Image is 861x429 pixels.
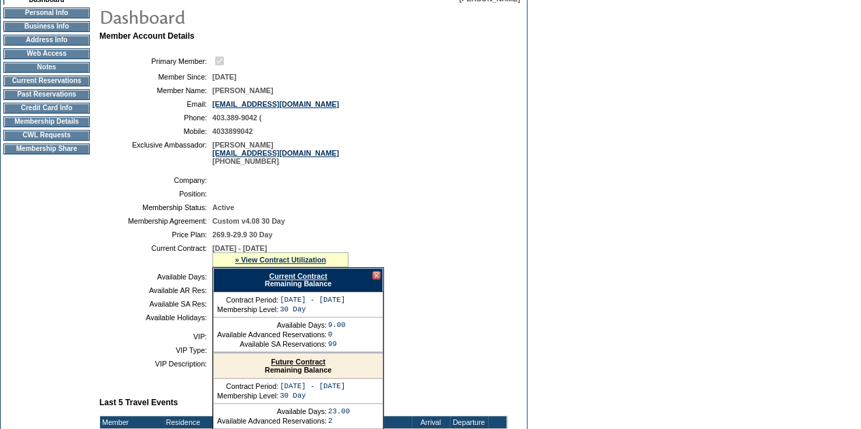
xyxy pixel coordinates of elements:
td: 9.00 [328,321,346,329]
span: [PERSON_NAME] [PHONE_NUMBER] [212,141,339,165]
td: Primary Member: [105,54,207,67]
td: Residence [164,416,365,428]
td: 23.00 [328,407,350,415]
td: VIP: [105,332,207,341]
a: Current Contract [269,272,327,280]
td: Current Reservations [3,75,90,86]
td: Departure [450,416,488,428]
td: Membership Agreement: [105,217,207,225]
b: Last 5 Travel Events [99,398,178,407]
span: Active [212,203,234,211]
span: 4033899042 [212,127,253,135]
td: 30 Day [280,392,345,400]
span: 269.9-29.9 30 Day [212,230,272,239]
td: [DATE] - [DATE] [280,382,345,390]
span: [PERSON_NAME] [212,86,273,95]
img: pgTtlDashboard.gif [99,3,371,30]
td: Contract Period: [217,382,278,390]
span: [DATE] [212,73,236,81]
span: 403.389-9042 ( [212,114,261,122]
td: Email: [105,100,207,108]
td: Exclusive Ambassador: [105,141,207,165]
td: Available Advanced Reservations: [217,417,327,425]
td: Price Plan: [105,230,207,239]
td: 0 [328,330,346,339]
td: Available Days: [217,407,327,415]
td: Membership Status: [105,203,207,211]
td: Notes [3,62,90,73]
td: Membership Level: [217,392,278,400]
td: Personal Info [3,7,90,18]
td: Member Name: [105,86,207,95]
td: Past Reservations [3,89,90,100]
td: Current Contract: [105,244,207,267]
td: 2 [328,417,350,425]
td: Member [100,416,164,428]
td: Available Days: [217,321,327,329]
span: Custom v4.08 30 Day [212,217,285,225]
a: [EMAIL_ADDRESS][DOMAIN_NAME] [212,149,339,157]
td: Available SA Res: [105,300,207,308]
span: [DATE] - [DATE] [212,244,267,252]
td: VIP Description: [105,360,207,368]
td: Mobile: [105,127,207,135]
td: Contract Period: [217,296,278,304]
a: Future Contract [271,358,325,366]
td: Available Advanced Reservations: [217,330,327,339]
div: Remaining Balance [213,268,383,292]
td: CWL Requests [3,130,90,141]
td: Membership Share [3,143,90,154]
a: » View Contract Utilization [235,256,326,264]
td: Address Info [3,35,90,46]
td: Web Access [3,48,90,59]
td: Available AR Res: [105,286,207,294]
td: Membership Level: [217,305,278,313]
b: Member Account Details [99,31,195,41]
td: [DATE] - [DATE] [280,296,345,304]
div: Remaining Balance [214,354,383,379]
td: Company: [105,176,207,184]
td: Credit Card Info [3,103,90,114]
td: Member Since: [105,73,207,81]
a: [EMAIL_ADDRESS][DOMAIN_NAME] [212,100,339,108]
td: Available Days: [105,273,207,281]
td: Arrival [412,416,450,428]
td: Available SA Reservations: [217,340,327,348]
td: 30 Day [280,305,345,313]
td: Available Holidays: [105,313,207,322]
td: VIP Type: [105,346,207,354]
td: Business Info [3,21,90,32]
td: Position: [105,190,207,198]
td: 99 [328,340,346,348]
td: Membership Details [3,116,90,127]
td: Type [364,416,411,428]
td: Phone: [105,114,207,122]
